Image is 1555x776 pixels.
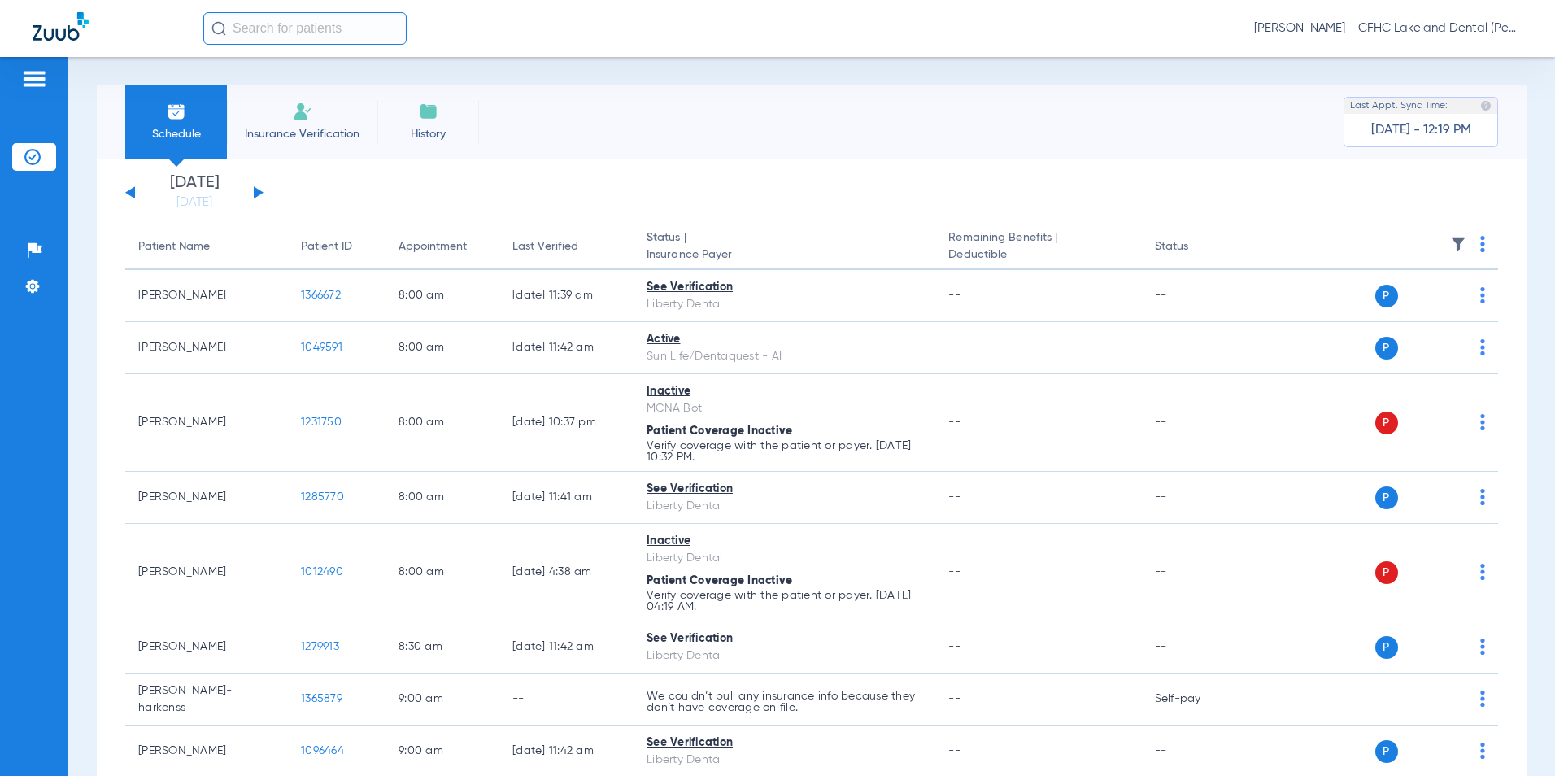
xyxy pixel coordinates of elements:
img: group-dot-blue.svg [1480,287,1485,303]
img: Schedule [167,102,186,121]
img: Search Icon [211,21,226,36]
span: 1366672 [301,290,341,301]
span: 1096464 [301,745,344,756]
td: -- [1142,524,1252,621]
td: [DATE] 11:41 AM [499,472,634,524]
th: Status [1142,225,1252,270]
img: History [419,102,438,121]
div: See Verification [647,735,922,752]
span: History [390,126,467,142]
span: -- [948,641,960,652]
img: x.svg [1444,339,1460,355]
img: hamburger-icon [21,69,47,89]
td: [PERSON_NAME] [125,621,288,674]
div: See Verification [647,279,922,296]
span: Deductible [948,246,1128,264]
span: -- [948,491,960,503]
span: Patient Coverage Inactive [647,575,792,586]
div: Patient Name [138,238,275,255]
td: [DATE] 11:39 AM [499,270,634,322]
td: [DATE] 11:42 AM [499,621,634,674]
span: P [1375,337,1398,360]
span: 1012490 [301,566,343,578]
td: [PERSON_NAME] [125,374,288,472]
span: 1231750 [301,416,342,428]
img: x.svg [1444,287,1460,303]
img: group-dot-blue.svg [1480,639,1485,655]
td: 8:00 AM [385,374,499,472]
div: Appointment [399,238,467,255]
img: x.svg [1444,639,1460,655]
td: 8:00 AM [385,270,499,322]
div: Inactive [647,533,922,550]
div: Liberty Dental [647,550,922,567]
div: Patient Name [138,238,210,255]
img: last sync help info [1480,100,1492,111]
span: Last Appt. Sync Time: [1350,98,1448,114]
span: Insurance Payer [647,246,922,264]
span: -- [948,693,960,704]
span: -- [948,342,960,353]
a: [DATE] [146,194,243,211]
div: Liberty Dental [647,647,922,665]
span: [PERSON_NAME] - CFHC Lakeland Dental (Peds) [1254,20,1522,37]
p: Verify coverage with the patient or payer. [DATE] 10:32 PM. [647,440,922,463]
td: 8:00 AM [385,472,499,524]
img: x.svg [1444,743,1460,759]
div: See Verification [647,630,922,647]
td: [PERSON_NAME] [125,270,288,322]
div: Liberty Dental [647,752,922,769]
img: group-dot-blue.svg [1480,691,1485,707]
img: x.svg [1444,414,1460,430]
span: 1365879 [301,693,342,704]
img: x.svg [1444,489,1460,505]
span: P [1375,486,1398,509]
span: Schedule [137,126,215,142]
img: x.svg [1444,691,1460,707]
span: 1285770 [301,491,344,503]
img: group-dot-blue.svg [1480,236,1485,252]
td: -- [1142,621,1252,674]
span: -- [948,566,960,578]
td: -- [1142,322,1252,374]
td: [PERSON_NAME] [125,322,288,374]
li: [DATE] [146,175,243,211]
img: group-dot-blue.svg [1480,564,1485,580]
td: [DATE] 4:38 AM [499,524,634,621]
div: Appointment [399,238,486,255]
span: P [1375,412,1398,434]
span: P [1375,285,1398,307]
td: [PERSON_NAME] [125,524,288,621]
span: P [1375,561,1398,584]
img: group-dot-blue.svg [1480,489,1485,505]
div: Liberty Dental [647,498,922,515]
img: Manual Insurance Verification [293,102,312,121]
img: filter.svg [1450,236,1466,252]
div: See Verification [647,481,922,498]
td: [DATE] 10:37 PM [499,374,634,472]
div: Last Verified [512,238,621,255]
div: Patient ID [301,238,352,255]
img: group-dot-blue.svg [1480,414,1485,430]
img: group-dot-blue.svg [1480,743,1485,759]
p: We couldn’t pull any insurance info because they don’t have coverage on file. [647,691,922,713]
span: 1049591 [301,342,342,353]
p: Verify coverage with the patient or payer. [DATE] 04:19 AM. [647,590,922,613]
th: Remaining Benefits | [935,225,1141,270]
td: [PERSON_NAME] [125,472,288,524]
img: group-dot-blue.svg [1480,339,1485,355]
span: -- [948,745,960,756]
span: Patient Coverage Inactive [647,425,792,437]
td: Self-pay [1142,674,1252,726]
span: -- [948,290,960,301]
td: 8:00 AM [385,322,499,374]
td: -- [1142,472,1252,524]
span: [DATE] - 12:19 PM [1371,122,1471,138]
span: -- [948,416,960,428]
div: Sun Life/Dentaquest - AI [647,348,922,365]
div: Active [647,331,922,348]
input: Search for patients [203,12,407,45]
td: -- [1142,374,1252,472]
td: 9:00 AM [385,674,499,726]
td: -- [1142,270,1252,322]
